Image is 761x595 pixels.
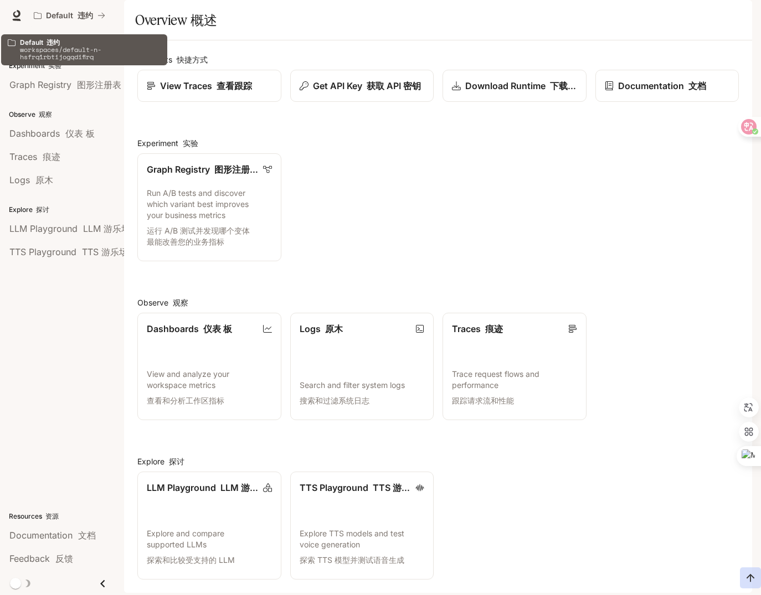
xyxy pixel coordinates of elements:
[367,80,421,91] font: 获取 API 密钥
[300,322,343,335] p: Logs
[29,4,110,27] button: All workspaces
[78,11,93,20] font: 违约
[618,79,706,92] p: Documentation
[214,164,259,175] font: 图形注册表
[290,70,434,102] button: Get API Key 获取 API 密钥
[443,313,587,421] a: Traces 痕迹Trace request flows and performance跟踪请求流和性能
[300,555,404,565] font: 探索 TTS 模型并测试语音生成
[147,188,272,252] p: Run A/B tests and discover which variant best improves your business metrics
[147,163,259,176] p: Graph Registry
[688,80,706,91] font: 文档
[147,226,250,246] font: 运行 A/B 测试并发现哪个变体最能改善您的业务指标
[550,80,594,91] font: 下载运行时
[290,313,434,421] a: Logs 原木Search and filter system logs搜索和过滤系统日志
[137,54,739,65] h2: Shortcuts
[313,79,421,92] p: Get API Key
[135,9,217,31] h1: Overview
[325,323,343,334] font: 原木
[147,481,259,494] p: LLM Playground
[137,297,739,308] h2: Observe
[137,153,281,261] a: Graph Registry 图形注册表Run A/B tests and discover which variant best improves your business metrics运...
[191,12,217,28] font: 概述
[465,79,577,92] p: Download Runtime
[137,472,281,580] a: LLM Playground LLM 游乐场Explore and compare supported LLMs探索和比较受支持的 LLM
[183,138,198,148] font: 实验
[20,46,161,60] p: workspaces/default-n-hsfrq1rbtijogqdifirq
[300,528,425,570] p: Explore TTS models and test voice generation
[173,298,188,307] font: 观察
[220,482,268,493] font: LLM 游乐场
[300,396,369,405] font: 搜索和过滤系统日志
[217,80,252,91] font: 查看跟踪
[290,472,434,580] a: TTS Playground TTS 游乐场Explore TTS models and test voice generation探索 TTS 模型并测试语音生成
[147,555,235,565] font: 探索和比较受支持的 LLM
[452,396,514,405] font: 跟踪请求流和性能
[452,369,577,411] p: Trace request flows and performance
[169,457,184,466] font: 探讨
[137,456,739,467] h2: Explore
[147,396,224,405] font: 查看和分析工作区指标
[20,39,161,46] p: Default
[47,38,60,46] font: 违约
[485,323,503,334] font: 痕迹
[137,137,739,149] h2: Experiment
[595,70,739,102] a: Documentation 文档
[46,11,93,20] p: Default
[137,70,281,102] a: View Traces 查看跟踪
[443,70,587,102] a: Download Runtime 下载运行时
[300,481,412,494] p: TTS Playground
[160,79,252,92] p: View Traces
[147,369,272,411] p: View and analyze your workspace metrics
[147,528,272,570] p: Explore and compare supported LLMs
[300,380,425,411] p: Search and filter system logs
[177,55,208,64] font: 快捷方式
[373,482,419,493] font: TTS 游乐场
[452,322,503,335] p: Traces
[137,313,281,421] a: Dashboards 仪表 板View and analyze your workspace metrics查看和分析工作区指标
[147,322,232,335] p: Dashboards
[203,323,232,334] font: 仪表 板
